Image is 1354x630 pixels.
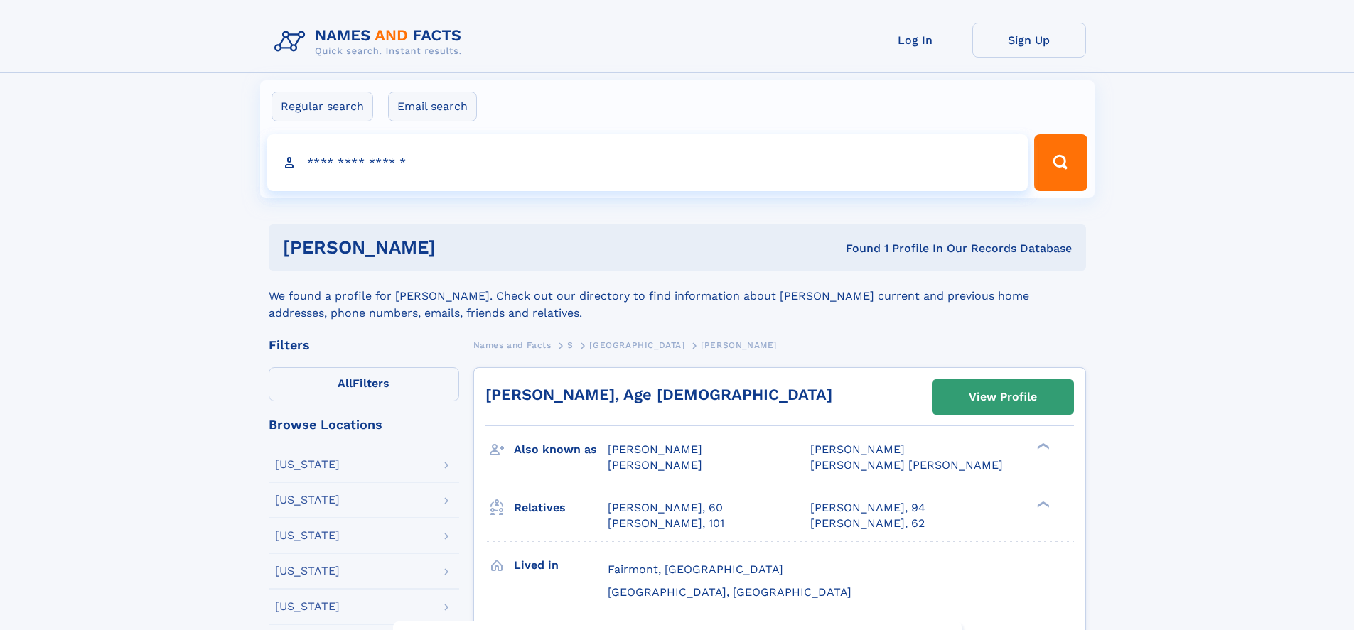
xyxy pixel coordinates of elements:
[608,563,783,576] span: Fairmont, [GEOGRAPHIC_DATA]
[275,530,340,541] div: [US_STATE]
[933,380,1073,414] a: View Profile
[338,376,353,390] span: All
[859,23,972,58] a: Log In
[608,516,724,531] a: [PERSON_NAME], 101
[275,601,340,612] div: [US_STATE]
[283,239,641,256] h1: [PERSON_NAME]
[608,458,702,472] span: [PERSON_NAME]
[810,458,1003,472] span: [PERSON_NAME] [PERSON_NAME]
[608,500,723,516] a: [PERSON_NAME], 60
[701,340,777,350] span: [PERSON_NAME]
[514,496,608,520] h3: Relatives
[514,438,608,462] h3: Also known as
[640,241,1072,256] div: Found 1 Profile In Our Records Database
[485,386,832,403] a: [PERSON_NAME], Age [DEMOGRAPHIC_DATA]
[275,494,340,506] div: [US_STATE]
[810,442,905,456] span: [PERSON_NAME]
[267,134,1028,191] input: search input
[269,367,459,401] label: Filters
[275,565,340,577] div: [US_STATE]
[810,516,925,531] a: [PERSON_NAME], 62
[269,339,459,352] div: Filters
[1033,499,1051,509] div: ❯
[473,336,552,354] a: Names and Facts
[388,92,477,121] label: Email search
[810,500,925,516] a: [PERSON_NAME], 94
[567,340,574,350] span: S
[275,459,340,470] div: [US_STATE]
[272,92,373,121] label: Regular search
[269,418,459,431] div: Browse Locations
[972,23,1086,58] a: Sign Up
[567,336,574,354] a: S
[1033,442,1051,451] div: ❯
[589,340,684,350] span: [GEOGRAPHIC_DATA]
[589,336,684,354] a: [GEOGRAPHIC_DATA]
[608,442,702,456] span: [PERSON_NAME]
[514,553,608,577] h3: Lived in
[269,271,1086,322] div: We found a profile for [PERSON_NAME]. Check out our directory to find information about [PERSON_N...
[269,23,473,61] img: Logo Names and Facts
[969,381,1037,413] div: View Profile
[1034,134,1087,191] button: Search Button
[608,585,851,599] span: [GEOGRAPHIC_DATA], [GEOGRAPHIC_DATA]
